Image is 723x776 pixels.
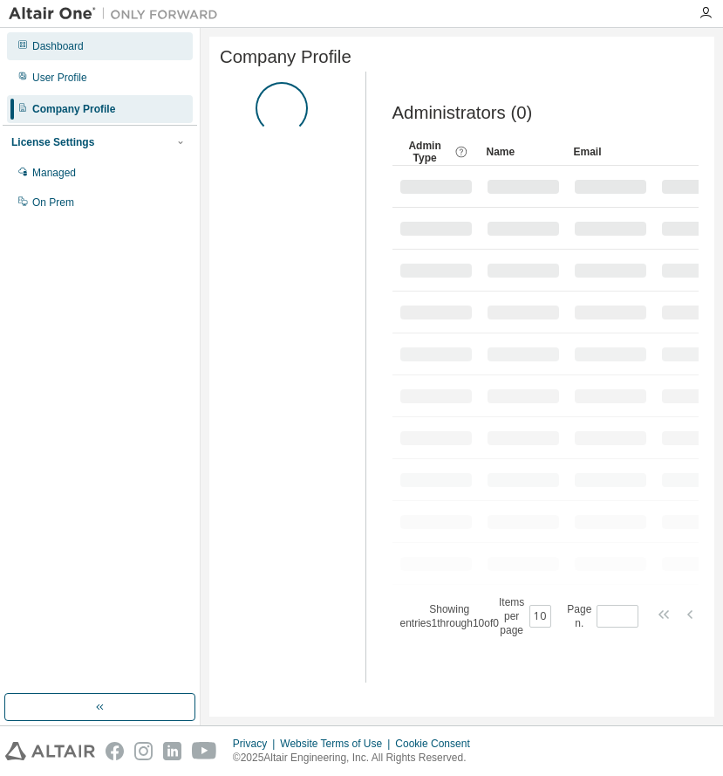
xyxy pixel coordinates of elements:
[399,140,451,164] span: Admin Type
[233,737,280,751] div: Privacy
[32,39,84,53] div: Dashboard
[32,102,115,116] div: Company Profile
[574,138,647,166] div: Email
[534,609,547,623] button: 10
[106,742,124,760] img: facebook.svg
[400,603,499,629] span: Showing entries 1 through 10 of 0
[11,135,94,149] div: License Settings
[487,138,560,166] div: Name
[395,737,480,751] div: Cookie Consent
[32,196,74,209] div: On Prem
[220,47,351,67] span: Company Profile
[567,602,638,630] span: Page n.
[392,103,533,123] span: Administrators (0)
[5,742,95,760] img: altair_logo.svg
[32,166,76,180] div: Managed
[280,737,395,751] div: Website Terms of Use
[499,595,551,637] span: Items per page
[233,751,481,766] p: © 2025 Altair Engineering, Inc. All Rights Reserved.
[32,71,87,85] div: User Profile
[134,742,153,760] img: instagram.svg
[192,742,217,760] img: youtube.svg
[9,5,227,23] img: Altair One
[163,742,181,760] img: linkedin.svg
